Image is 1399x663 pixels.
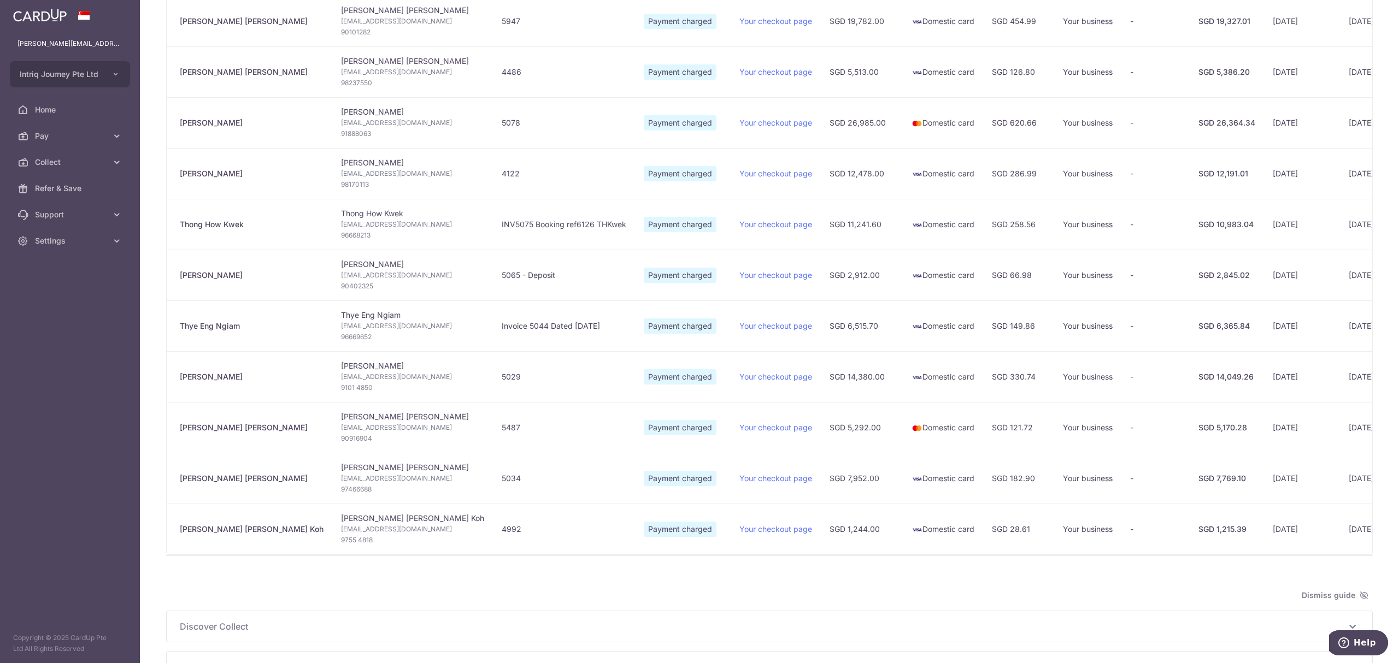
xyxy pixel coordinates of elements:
[821,46,903,97] td: SGD 5,513.00
[1198,16,1255,27] div: SGD 19,327.01
[644,64,716,80] span: Payment charged
[332,300,493,351] td: Thye Eng Ngiam
[1054,250,1121,300] td: Your business
[983,97,1054,148] td: SGD 620.66
[1198,371,1255,382] div: SGD 14,049.26
[180,473,324,484] div: [PERSON_NAME] [PERSON_NAME]
[1121,46,1190,97] td: -
[983,453,1054,504] td: SGD 182.90
[493,46,635,97] td: 4486
[493,199,635,250] td: INV5075 Booking ref6126 THKwek
[821,402,903,453] td: SGD 5,292.00
[1198,168,1255,179] div: SGD 12,191.01
[644,522,716,537] span: Payment charged
[332,199,493,250] td: Thong How Kwek
[341,78,484,88] span: 98237550
[644,471,716,486] span: Payment charged
[341,433,484,444] span: 90916904
[341,230,484,241] span: 96668213
[983,148,1054,199] td: SGD 286.99
[903,97,983,148] td: Domestic card
[821,351,903,402] td: SGD 14,380.00
[35,104,107,115] span: Home
[821,148,903,199] td: SGD 12,478.00
[341,484,484,495] span: 97466688
[912,372,922,383] img: visa-sm-192604c4577d2d35970c8ed26b86981c2741ebd56154ab54ad91a526f0f24972.png
[983,250,1054,300] td: SGD 66.98
[739,169,812,178] a: Your checkout page
[1121,97,1190,148] td: -
[1198,422,1255,433] div: SGD 5,170.28
[341,117,484,128] span: [EMAIL_ADDRESS][DOMAIN_NAME]
[739,118,812,127] a: Your checkout page
[821,300,903,351] td: SGD 6,515.70
[1198,473,1255,484] div: SGD 7,769.10
[180,371,324,382] div: [PERSON_NAME]
[912,524,922,535] img: visa-sm-192604c4577d2d35970c8ed26b86981c2741ebd56154ab54ad91a526f0f24972.png
[821,97,903,148] td: SGD 26,985.00
[1054,199,1121,250] td: Your business
[341,67,484,78] span: [EMAIL_ADDRESS][DOMAIN_NAME]
[493,504,635,554] td: 4992
[1198,117,1255,128] div: SGD 26,364.34
[1121,148,1190,199] td: -
[35,131,107,141] span: Pay
[180,620,1346,633] span: Discover Collect
[180,219,324,230] div: Thong How Kwek
[644,318,716,334] span: Payment charged
[739,473,812,483] a: Your checkout page
[1121,402,1190,453] td: -
[341,270,484,281] span: [EMAIL_ADDRESS][DOMAIN_NAME]
[912,169,922,180] img: visa-sm-192604c4577d2d35970c8ed26b86981c2741ebd56154ab54ad91a526f0f24972.png
[1264,250,1340,300] td: [DATE]
[1198,219,1255,230] div: SGD 10,983.04
[644,166,716,181] span: Payment charged
[341,179,484,190] span: 98170113
[332,97,493,148] td: [PERSON_NAME]
[1198,321,1255,331] div: SGD 6,365.84
[341,473,484,484] span: [EMAIL_ADDRESS][DOMAIN_NAME]
[1329,630,1388,658] iframe: Opens a widget where you can find more information
[180,270,324,281] div: [PERSON_NAME]
[341,27,484,38] span: 90101282
[912,118,922,129] img: mastercard-sm-87a3fd1e0bddd137fecb07648320f44c262e2538e7db6024463105ddbc961eb2.png
[13,9,67,22] img: CardUp
[644,14,716,29] span: Payment charged
[644,369,716,384] span: Payment charged
[493,97,635,148] td: 5078
[25,8,47,17] span: Help
[35,209,107,220] span: Support
[341,219,484,230] span: [EMAIL_ADDRESS][DOMAIN_NAME]
[1264,504,1340,554] td: [DATE]
[983,402,1054,453] td: SGD 121.72
[644,268,716,283] span: Payment charged
[341,382,484,393] span: 9101 4850
[1121,504,1190,554] td: -
[1198,270,1255,281] div: SGD 2,845.02
[35,235,107,246] span: Settings
[1302,589,1368,602] span: Dismiss guide
[1121,453,1190,504] td: -
[341,128,484,139] span: 91888063
[739,67,812,76] a: Your checkout page
[1054,504,1121,554] td: Your business
[341,321,484,331] span: [EMAIL_ADDRESS][DOMAIN_NAME]
[341,524,484,535] span: [EMAIL_ADDRESS][DOMAIN_NAME]
[332,504,493,554] td: [PERSON_NAME] [PERSON_NAME] Koh
[644,420,716,435] span: Payment charged
[821,250,903,300] td: SGD 2,912.00
[912,67,922,78] img: visa-sm-192604c4577d2d35970c8ed26b86981c2741ebd56154ab54ad91a526f0f24972.png
[332,46,493,97] td: [PERSON_NAME] [PERSON_NAME]
[1054,46,1121,97] td: Your business
[903,504,983,554] td: Domestic card
[341,371,484,382] span: [EMAIL_ADDRESS][DOMAIN_NAME]
[35,157,107,168] span: Collect
[903,148,983,199] td: Domestic card
[341,281,484,292] span: 90402325
[1264,453,1340,504] td: [DATE]
[903,250,983,300] td: Domestic card
[739,372,812,381] a: Your checkout page
[341,331,484,342] span: 96669652
[1054,453,1121,504] td: Your business
[1054,402,1121,453] td: Your business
